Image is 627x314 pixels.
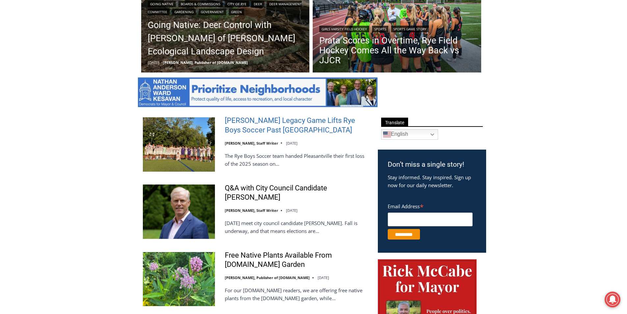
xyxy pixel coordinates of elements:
[225,1,249,7] a: City of Rye
[158,64,319,82] a: Intern @ [DOMAIN_NAME]
[143,252,215,306] img: Free Native Plants Available From MyRye.com Garden
[172,66,305,80] span: Intern @ [DOMAIN_NAME]
[286,208,298,213] time: [DATE]
[148,18,303,58] a: Going Native: Deer Control with [PERSON_NAME] of [PERSON_NAME] Ecological Landscape Design
[225,219,369,235] p: [DATE] meet city council candidate [PERSON_NAME]. Fall is underway, and that means elections are…
[391,26,429,32] a: Sports Game Story
[225,286,369,302] p: For our [DOMAIN_NAME] readers, we are offering free native plants from the [DOMAIN_NAME] garden, ...
[286,141,298,146] time: [DATE]
[172,9,196,15] a: Gardening
[166,0,311,64] div: "[PERSON_NAME] and I covered the [DATE] Parade, which was a really eye opening experience as I ha...
[225,141,278,146] a: [PERSON_NAME], Staff Writer
[225,116,369,135] a: [PERSON_NAME] Legacy Game Lifts Rye Boys Soccer Past [GEOGRAPHIC_DATA]
[0,66,98,82] a: [PERSON_NAME] Read Sanctuary Fall Fest: [DATE]
[381,118,408,127] span: Translate
[69,56,72,62] div: 2
[148,1,176,7] a: Going Native
[388,200,473,212] label: Email Address
[251,1,264,7] a: Deer
[163,60,248,65] a: [PERSON_NAME], Publisher of [DOMAIN_NAME]
[319,24,475,32] div: | |
[161,60,163,65] span: –
[318,275,329,280] time: [DATE]
[198,9,226,15] a: Government
[77,56,80,62] div: 6
[225,152,369,168] p: The Rye Boys Soccer team handed Pleasantville their first loss of the 2025 season on…
[143,117,215,171] img: Felix Wismer’s Legacy Game Lifts Rye Boys Soccer Past Pleasantville
[225,251,369,270] a: Free Native Plants Available From [DOMAIN_NAME] Garden
[225,208,278,213] a: [PERSON_NAME], Staff Writer
[229,9,244,15] a: Green
[381,129,438,140] a: English
[178,1,222,7] a: Boards & Commissions
[5,66,88,81] h4: [PERSON_NAME] Read Sanctuary Fall Fest: [DATE]
[74,56,75,62] div: /
[388,159,476,170] h3: Don’t miss a single story!
[225,184,369,202] a: Q&A with City Council Candidate [PERSON_NAME]
[148,60,159,65] time: [DATE]
[383,130,391,138] img: en
[372,26,388,32] a: Sports
[319,36,475,65] a: Prata Scores in Overtime, Rye Field Hockey Comes All the Way Back vs JJCR
[319,26,369,32] a: Girls Varsity Field Hockey
[225,275,310,280] a: [PERSON_NAME], Publisher of [DOMAIN_NAME]
[69,19,95,54] div: Birds of Prey: Falcon and hawk demos
[143,185,215,239] img: Q&A with City Council Candidate James Ward
[388,173,476,189] p: Stay informed. Stay inspired. Sign up now for our daily newsletter.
